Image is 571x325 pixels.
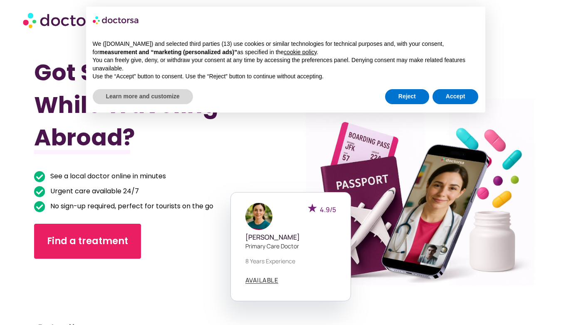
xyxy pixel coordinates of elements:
p: Primary care doctor [245,242,336,250]
p: Use the “Accept” button to consent. Use the “Reject” button to continue without accepting. [93,72,479,81]
span: 4.9/5 [320,205,336,214]
span: Find a treatment [47,235,128,248]
a: cookie policy [284,49,316,55]
h1: Got Sick While Traveling Abroad? [34,56,248,154]
span: Urgent care available 24/7 [48,185,139,197]
p: We ([DOMAIN_NAME]) and selected third parties (13) use cookies or similar technologies for techni... [93,40,479,56]
button: Accept [433,89,479,104]
p: 8 years experience [245,257,336,265]
h5: [PERSON_NAME] [245,233,336,241]
button: Reject [385,89,429,104]
span: No sign-up required, perfect for tourists on the go [48,200,213,212]
span: See a local doctor online in minutes [48,170,166,182]
strong: measurement and “marketing (personalized ads)” [99,49,237,55]
img: logo [93,13,139,27]
p: You can freely give, deny, or withdraw your consent at any time by accessing the preferences pane... [93,56,479,72]
a: AVAILABLE [245,277,279,284]
a: Find a treatment [34,224,141,259]
button: Learn more and customize [93,89,193,104]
